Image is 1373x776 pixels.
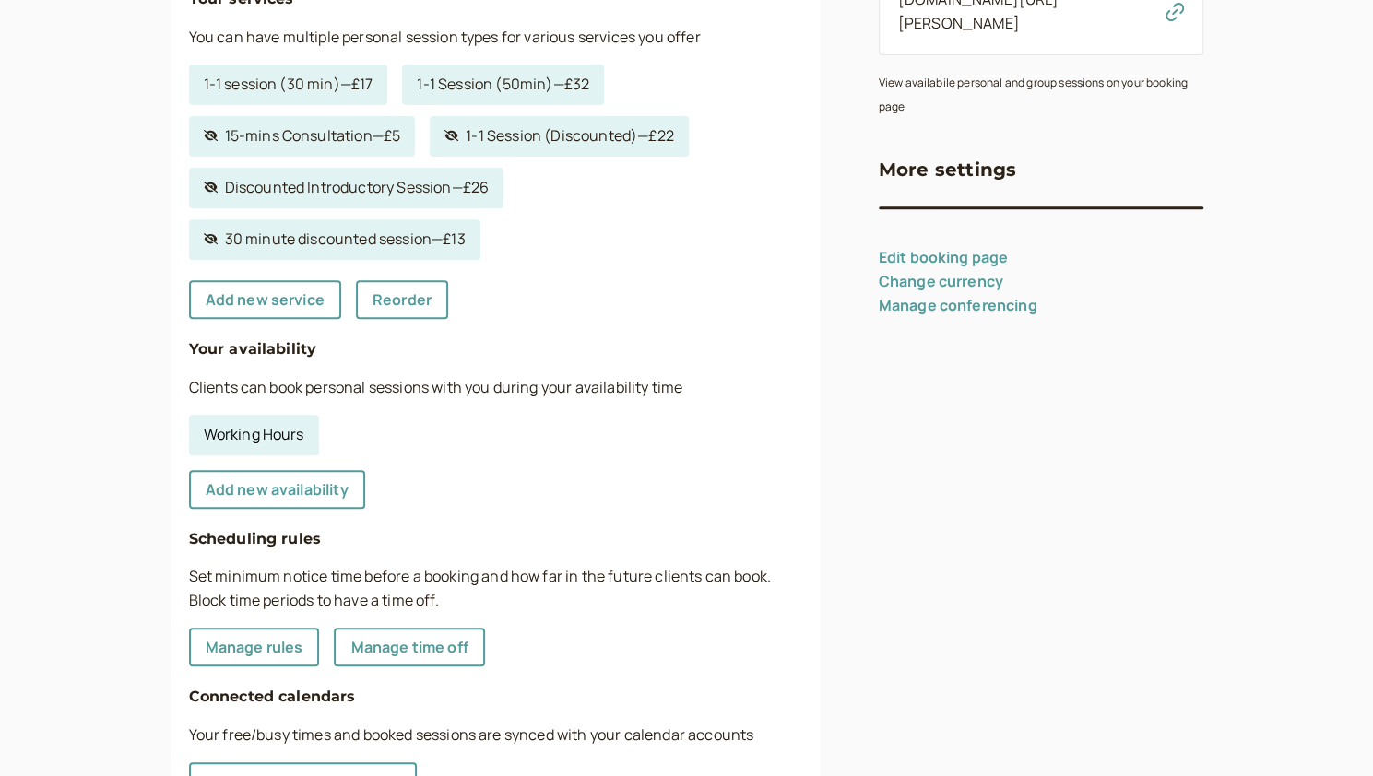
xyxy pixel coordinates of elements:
[189,26,801,50] p: You can have multiple personal session types for various services you offer
[356,280,448,319] a: Reorder
[430,116,689,157] a: 1-1 Session (Discounted)—£22
[879,247,1009,267] a: Edit booking page
[879,155,1017,184] h3: More settings
[189,219,480,260] a: 30 minute discounted session—£13
[189,168,504,208] a: Discounted Introductory Session—£26
[189,280,341,319] a: Add new service
[189,376,801,400] p: Clients can book personal sessions with you during your availability time
[189,415,319,455] a: Working Hours
[189,116,416,157] a: 15-mins Consultation—£5
[879,75,1188,114] small: View availabile personal and group sessions on your booking page
[402,65,604,105] a: 1-1 Session (50min)—£32
[879,295,1037,315] a: Manage conferencing
[189,527,801,551] h4: Scheduling rules
[189,565,801,613] p: Set minimum notice time before a booking and how far in the future clients can book. Block time p...
[189,723,801,747] p: Your free/busy times and booked sessions are synced with your calendar accounts
[189,470,365,509] a: Add new availability
[189,628,320,666] a: Manage rules
[189,65,388,105] a: 1-1 session (30 min)—£17
[334,628,484,666] a: Manage time off
[879,271,1003,291] a: Change currency
[189,337,801,361] h4: Your availability
[189,685,801,709] h4: Connected calendars
[1281,688,1373,776] iframe: Chat Widget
